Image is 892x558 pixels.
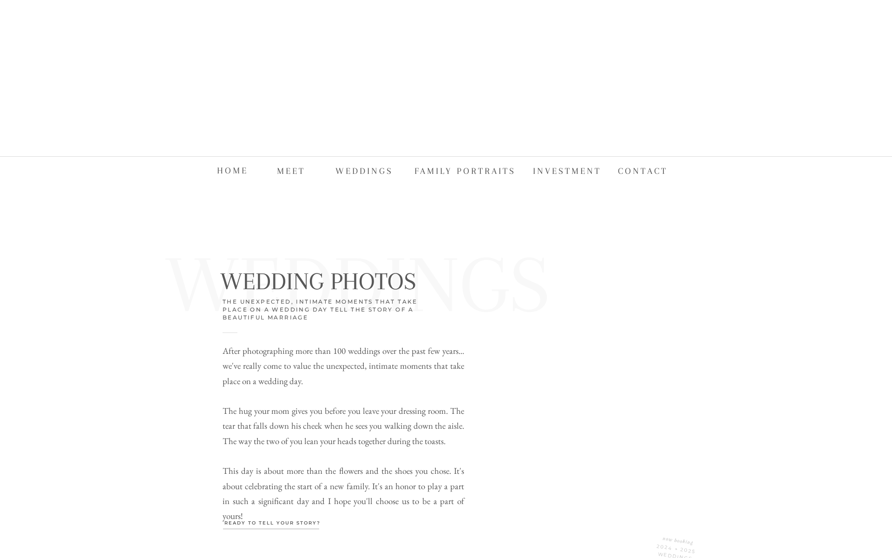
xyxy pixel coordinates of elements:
[335,163,394,177] a: WEDDINGS
[648,532,708,550] p: now booking
[217,163,248,177] a: HOME
[618,163,676,177] a: CONTACT
[533,163,603,177] a: Investment
[277,163,307,177] a: MEET
[414,163,519,177] a: FAMILY PORTRAITS
[223,298,418,313] h3: THE UNEXPECTED, INTIMATE MOMENTS THAT TAKE PLACE ON A WEDDING DAY TELL THE STORY OF A BEAUTIFUL M...
[223,519,321,534] a: ready to tell your story?
[165,251,663,322] h2: Weddings
[220,267,458,296] h1: Wedding Photos
[223,344,464,511] p: After photographing more than 100 weddings over the past few years... we've really come to value ...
